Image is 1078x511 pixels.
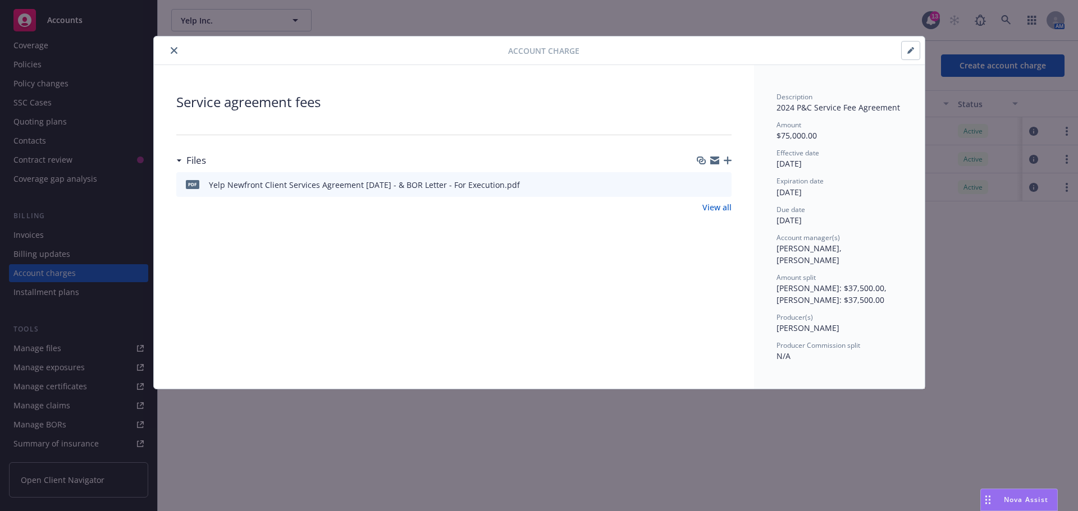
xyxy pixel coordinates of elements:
a: View all [702,201,732,213]
span: Producer Commission split [776,340,860,350]
span: [DATE] [776,158,802,169]
span: pdf [186,180,199,188]
span: Expiration date [776,176,824,186]
span: [PERSON_NAME]: $37,500.00, [PERSON_NAME]: $37,500.00 [776,283,889,305]
span: Amount split [776,273,816,282]
span: Due date [776,205,805,214]
span: [DATE] [776,187,802,197]
span: [PERSON_NAME] [776,323,839,333]
span: Description [776,92,812,102]
div: Drag to move [981,489,995,510]
span: 2024 P&C Service Fee Agreement [776,102,900,113]
span: [PERSON_NAME], [PERSON_NAME] [776,243,844,265]
button: preview file [717,179,727,191]
div: Files [176,153,206,168]
span: N/A [776,351,791,361]
button: download file [699,179,708,191]
span: $75,000.00 [776,130,817,141]
span: Service agreement fees [176,92,732,112]
span: Producer(s) [776,312,813,322]
span: Amount [776,120,801,130]
div: Yelp Newfront Client Services Agreement [DATE] - & BOR Letter - For Execution.pdf [209,179,520,191]
h3: Files [186,153,206,168]
span: Account manager(s) [776,233,840,242]
span: Account Charge [508,45,579,57]
button: Nova Assist [980,489,1058,511]
span: [DATE] [776,215,802,225]
span: Effective date [776,148,819,158]
button: close [167,44,181,57]
span: Nova Assist [1004,495,1048,504]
